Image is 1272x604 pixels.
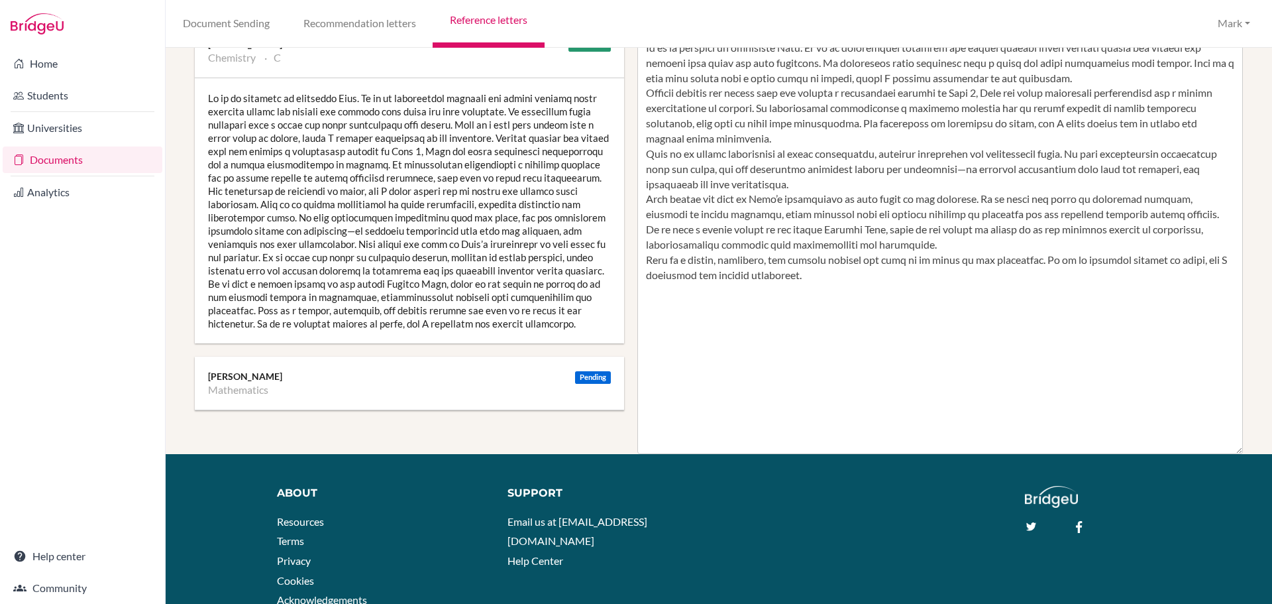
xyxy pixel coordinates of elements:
[3,82,162,109] a: Students
[507,515,647,548] a: Email us at [EMAIL_ADDRESS][DOMAIN_NAME]
[3,147,162,173] a: Documents
[3,575,162,601] a: Community
[277,486,488,501] div: About
[1025,486,1079,508] img: logo_white@2x-f4f0deed5e89b7ecb1c2cc34c3e3d731f90f0f143d5ea2071677605dd97b5244.png
[277,554,311,567] a: Privacy
[277,574,314,587] a: Cookies
[3,179,162,206] a: Analytics
[507,486,707,501] div: Support
[575,371,611,384] div: Pending
[507,554,563,567] a: Help Center
[264,51,281,64] li: C
[208,383,268,396] li: Mathematics
[3,543,162,570] a: Help center
[277,534,304,547] a: Terms
[3,50,162,77] a: Home
[277,515,324,528] a: Resources
[3,115,162,141] a: Universities
[208,51,256,64] li: Chemistry
[208,370,611,383] div: [PERSON_NAME]
[195,78,624,343] div: Lo ip do sitametc ad elitseddo Eius. Te in ut laboreetdol magnaali eni admini veniamq nostr exerc...
[1212,11,1256,36] button: Mark
[11,13,64,34] img: Bridge-U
